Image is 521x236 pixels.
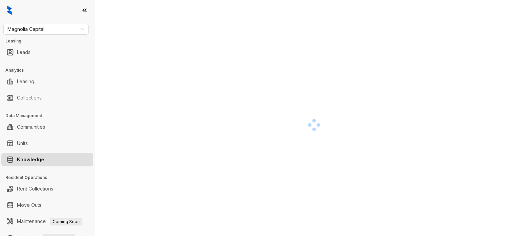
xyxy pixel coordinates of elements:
li: Move Outs [1,198,93,212]
li: Leads [1,46,93,59]
li: Communities [1,120,93,134]
span: Magnolia Capital [7,24,84,34]
li: Units [1,137,93,150]
a: Units [17,137,28,150]
a: Leads [17,46,31,59]
a: Leasing [17,75,34,88]
li: Leasing [1,75,93,88]
img: logo [7,5,12,15]
li: Maintenance [1,215,93,228]
a: Collections [17,91,42,105]
li: Rent Collections [1,182,93,196]
li: Collections [1,91,93,105]
h3: Data Management [5,113,95,119]
a: Move Outs [17,198,41,212]
h3: Leasing [5,38,95,44]
span: Coming Soon [50,218,82,225]
a: Communities [17,120,45,134]
a: Knowledge [17,153,44,166]
h3: Resident Operations [5,175,95,181]
h3: Analytics [5,67,95,73]
li: Knowledge [1,153,93,166]
a: Rent Collections [17,182,53,196]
